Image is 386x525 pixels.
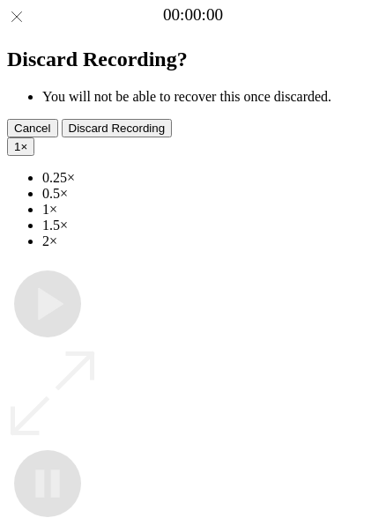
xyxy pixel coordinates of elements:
[7,119,58,137] button: Cancel
[7,48,379,71] h2: Discard Recording?
[42,89,379,105] li: You will not be able to recover this once discarded.
[42,218,379,233] li: 1.5×
[7,137,34,156] button: 1×
[14,140,20,153] span: 1
[42,233,379,249] li: 2×
[42,186,379,202] li: 0.5×
[163,5,223,25] a: 00:00:00
[62,119,173,137] button: Discard Recording
[42,202,379,218] li: 1×
[42,170,379,186] li: 0.25×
